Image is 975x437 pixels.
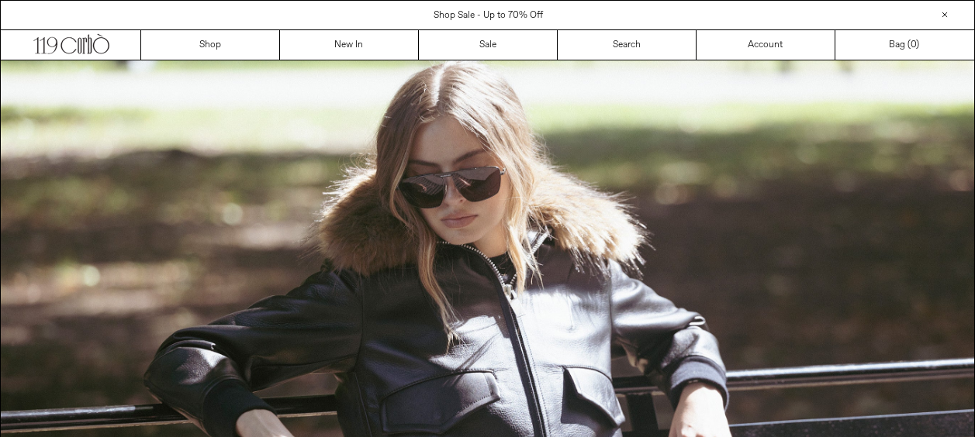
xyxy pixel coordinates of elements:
a: Bag () [835,30,974,60]
a: Shop [141,30,280,60]
a: Sale [419,30,558,60]
a: Account [697,30,835,60]
span: 0 [911,39,916,51]
a: Shop Sale - Up to 70% Off [434,9,543,22]
a: Search [558,30,697,60]
a: New In [280,30,419,60]
span: ) [911,38,919,52]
